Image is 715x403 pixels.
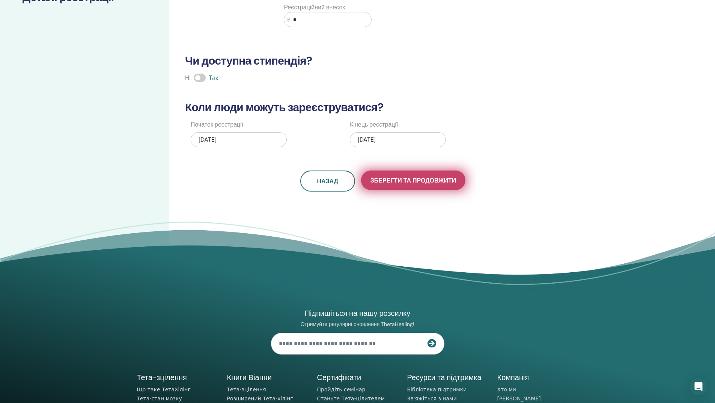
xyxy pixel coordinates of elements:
font: Сертифікати [317,373,361,382]
button: Назад [300,171,355,192]
font: [DATE] [199,136,217,143]
font: Так [209,74,218,82]
a: Зв'яжіться з нами [407,395,457,401]
font: Коли люди можуть зареєструватися? [185,100,383,115]
a: Бібліотека підтримки [407,386,467,392]
font: Чи доступна стипендія? [185,53,312,68]
font: Зберегти та продовжити [370,177,456,184]
a: [PERSON_NAME] [497,395,541,401]
font: $ [287,17,290,23]
a: Станьте Тета-цілителем [317,395,385,401]
div: Відкрити Intercom Messenger [689,377,707,395]
a: Розширений Тета-хілінг [227,395,293,401]
font: Початок реєстрації [191,121,243,128]
font: Отримуйте регулярні оновлення ThetaHealing! [301,321,415,328]
font: Книги Віанни [227,373,272,382]
font: Ресурси та підтримка [407,373,482,382]
font: Кінець реєстрації [350,121,398,128]
a: Хто ми [497,386,516,392]
font: [DATE] [358,136,376,143]
font: Ні [185,74,191,82]
font: Підпишіться на нашу розсилку [305,308,411,318]
a: Тета-зцілення [227,386,266,392]
font: Тета-зцілення [137,373,187,382]
button: Зберегти та продовжити [361,171,465,190]
font: Компанія [497,373,529,382]
a: Що таке ТетаХілінг [137,386,191,392]
a: Тета-стан мозку [137,395,182,401]
font: Назад [317,177,338,185]
font: Реєстраційний внесок [284,3,345,11]
a: Пройдіть семінар [317,386,366,392]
